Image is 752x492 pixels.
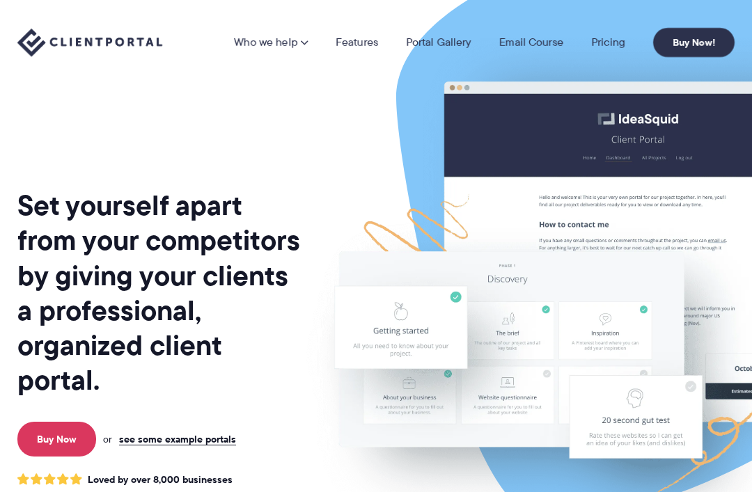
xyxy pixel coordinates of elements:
[88,474,233,486] span: Loved by over 8,000 businesses
[17,188,304,398] h1: Set yourself apart from your competitors by giving your clients a professional, organized client ...
[653,28,735,57] a: Buy Now!
[234,37,308,48] a: Who we help
[499,37,563,48] a: Email Course
[119,433,236,445] a: see some example portals
[103,433,112,445] span: or
[406,37,471,48] a: Portal Gallery
[17,422,96,457] a: Buy Now
[591,37,625,48] a: Pricing
[336,37,378,48] a: Features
